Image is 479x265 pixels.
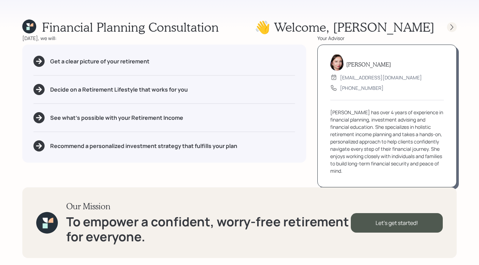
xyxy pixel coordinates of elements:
div: [PHONE_NUMBER] [340,84,384,92]
h1: To empower a confident, worry-free retirement for everyone. [66,214,351,244]
h1: 👋 Welcome , [PERSON_NAME] [255,20,434,34]
div: [EMAIL_ADDRESS][DOMAIN_NAME] [340,74,422,81]
h5: [PERSON_NAME] [346,61,391,68]
div: Your Advisor [317,34,457,42]
h1: Financial Planning Consultation [42,20,219,34]
div: [PERSON_NAME] has over 4 years of experience in financial planning, investment advising and finan... [330,109,444,174]
img: aleksandra-headshot.png [330,54,343,71]
h5: Recommend a personalized investment strategy that fulfills your plan [50,143,237,149]
div: [DATE], we will: [22,34,306,42]
h5: Get a clear picture of your retirement [50,58,149,65]
h3: Our Mission [66,201,351,211]
h5: Decide on a Retirement Lifestyle that works for you [50,86,188,93]
div: Let's get started! [351,213,443,233]
h5: See what's possible with your Retirement Income [50,115,183,121]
